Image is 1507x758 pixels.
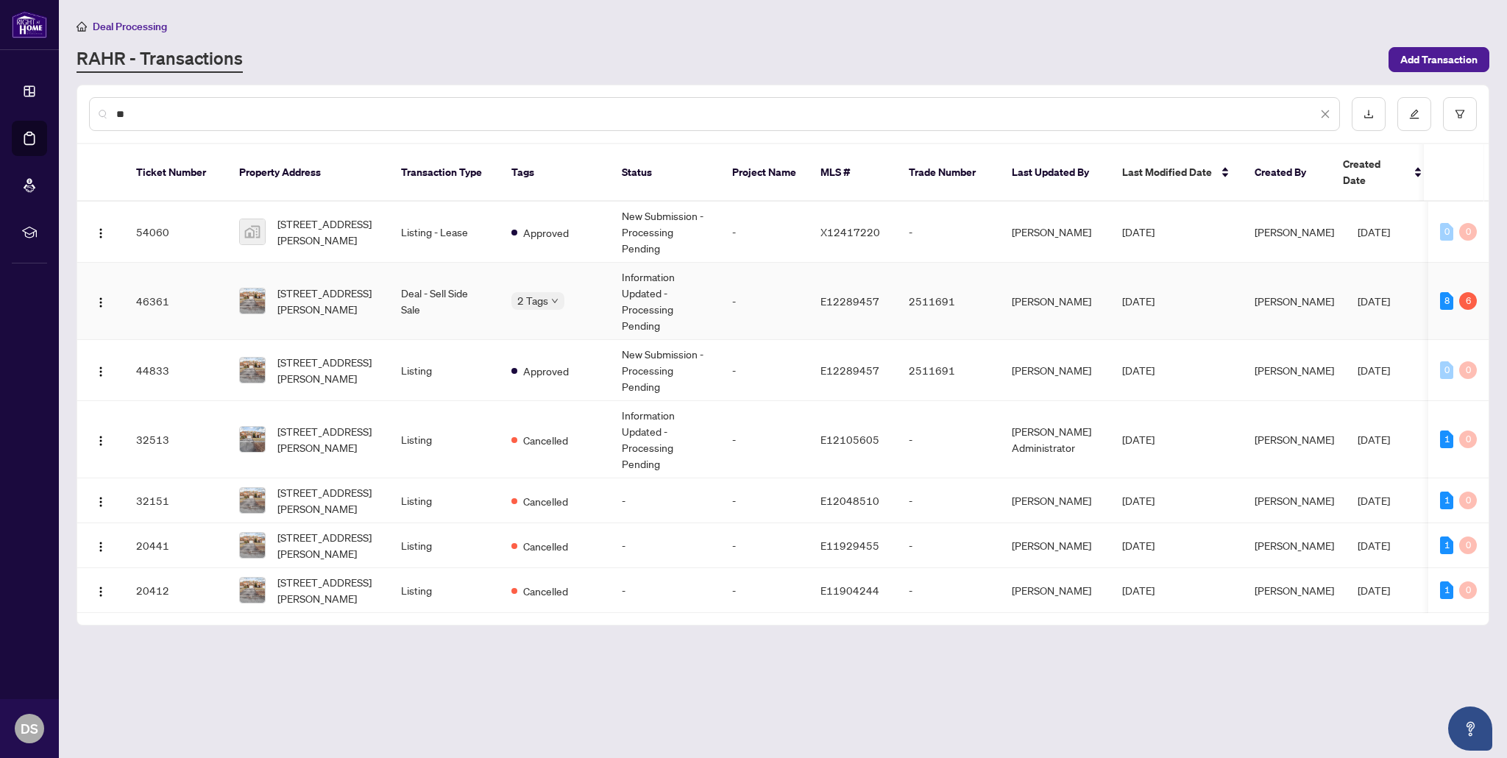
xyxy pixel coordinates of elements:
img: Logo [95,297,107,308]
div: 6 [1459,292,1477,310]
td: - [897,401,1000,478]
img: thumbnail-img [240,578,265,603]
img: Logo [95,496,107,508]
td: - [610,523,720,568]
span: Add Transaction [1400,48,1478,71]
div: 1 [1440,431,1453,448]
td: 20441 [124,523,227,568]
td: Listing [389,523,500,568]
span: edit [1409,109,1419,119]
button: Logo [89,289,113,313]
td: - [897,523,1000,568]
span: E12048510 [820,494,879,507]
span: [DATE] [1122,584,1155,597]
button: Logo [89,358,113,382]
button: Logo [89,220,113,244]
span: E12289457 [820,364,879,377]
span: [PERSON_NAME] [1255,433,1334,446]
img: Logo [95,366,107,378]
td: 44833 [124,340,227,401]
span: Created Date [1343,156,1405,188]
th: Ticket Number [124,144,227,202]
td: - [610,568,720,613]
th: Status [610,144,720,202]
img: Logo [95,586,107,598]
span: close [1320,109,1330,119]
span: Cancelled [523,493,568,509]
td: [PERSON_NAME] [1000,568,1110,613]
span: [DATE] [1358,433,1390,446]
td: - [720,401,809,478]
td: - [720,340,809,401]
span: DS [21,718,38,739]
td: - [720,478,809,523]
img: Logo [95,541,107,553]
td: 54060 [124,202,227,263]
td: [PERSON_NAME] [1000,202,1110,263]
div: 0 [1459,431,1477,448]
div: 8 [1440,292,1453,310]
span: [DATE] [1358,225,1390,238]
div: 0 [1459,223,1477,241]
span: [DATE] [1358,294,1390,308]
td: Information Updated - Processing Pending [610,263,720,340]
div: 1 [1440,492,1453,509]
td: [PERSON_NAME] [1000,340,1110,401]
span: E11929455 [820,539,879,552]
div: 0 [1459,581,1477,599]
span: [PERSON_NAME] [1255,225,1334,238]
img: thumbnail-img [240,488,265,513]
td: Deal - Sell Side Sale [389,263,500,340]
td: - [897,478,1000,523]
td: Information Updated - Processing Pending [610,401,720,478]
span: [STREET_ADDRESS][PERSON_NAME] [277,574,377,606]
span: Approved [523,224,569,241]
button: Logo [89,489,113,512]
td: Listing [389,478,500,523]
th: Property Address [227,144,389,202]
span: Last Modified Date [1122,164,1212,180]
span: [DATE] [1122,294,1155,308]
button: Add Transaction [1389,47,1489,72]
span: [STREET_ADDRESS][PERSON_NAME] [277,216,377,248]
span: Cancelled [523,583,568,599]
div: 1 [1440,536,1453,554]
td: Listing - Lease [389,202,500,263]
span: [PERSON_NAME] [1255,584,1334,597]
button: filter [1443,97,1477,131]
div: 0 [1440,223,1453,241]
span: [PERSON_NAME] [1255,494,1334,507]
img: logo [12,11,47,38]
span: Cancelled [523,538,568,554]
td: 20412 [124,568,227,613]
span: E11904244 [820,584,879,597]
th: Created Date [1331,144,1434,202]
span: home [77,21,87,32]
img: thumbnail-img [240,288,265,314]
span: [PERSON_NAME] [1255,294,1334,308]
div: 0 [1459,361,1477,379]
td: [PERSON_NAME] [1000,523,1110,568]
th: Tags [500,144,610,202]
td: - [720,568,809,613]
td: [PERSON_NAME] [1000,478,1110,523]
th: MLS # [809,144,897,202]
th: Last Modified Date [1110,144,1243,202]
span: download [1364,109,1374,119]
span: Deal Processing [93,20,167,33]
button: Open asap [1448,706,1492,751]
td: Listing [389,401,500,478]
div: 0 [1459,492,1477,509]
div: 1 [1440,581,1453,599]
span: [PERSON_NAME] [1255,539,1334,552]
span: [DATE] [1122,225,1155,238]
span: [STREET_ADDRESS][PERSON_NAME] [277,354,377,386]
a: RAHR - Transactions [77,46,243,73]
th: Transaction Type [389,144,500,202]
td: 32513 [124,401,227,478]
span: [STREET_ADDRESS][PERSON_NAME] [277,423,377,456]
button: Logo [89,428,113,451]
span: 2 Tags [517,292,548,309]
span: E12105605 [820,433,879,446]
div: 0 [1459,536,1477,554]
